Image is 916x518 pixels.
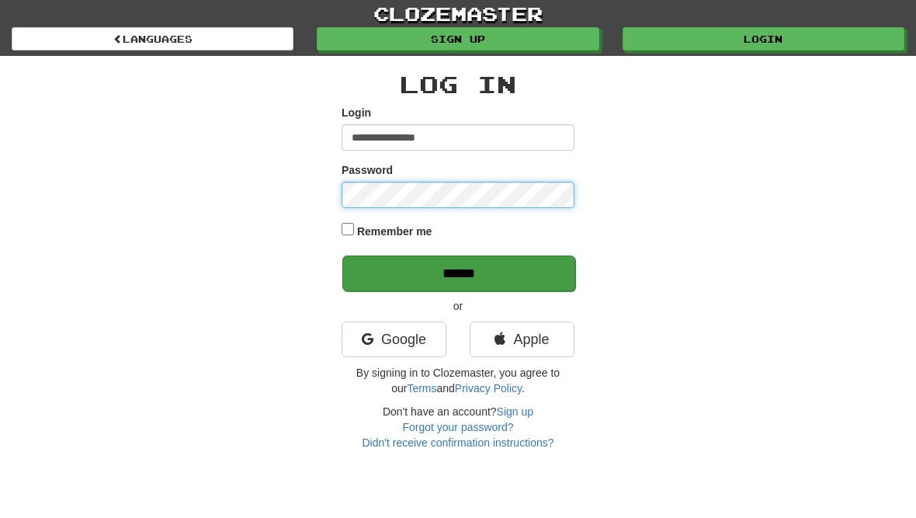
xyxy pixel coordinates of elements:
a: Didn't receive confirmation instructions? [362,436,553,449]
a: Login [623,27,904,50]
a: Languages [12,27,293,50]
a: Sign up [497,405,533,418]
p: or [342,298,574,314]
a: Sign up [317,27,599,50]
a: Privacy Policy [455,382,522,395]
a: Google [342,322,446,357]
a: Forgot your password? [402,421,513,433]
div: Don't have an account? [342,404,574,450]
h2: Log In [342,71,574,97]
a: Apple [470,322,574,357]
label: Login [342,105,371,120]
p: By signing in to Clozemaster, you agree to our and . [342,365,574,396]
a: Terms [407,382,436,395]
label: Password [342,162,393,178]
label: Remember me [357,224,432,239]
